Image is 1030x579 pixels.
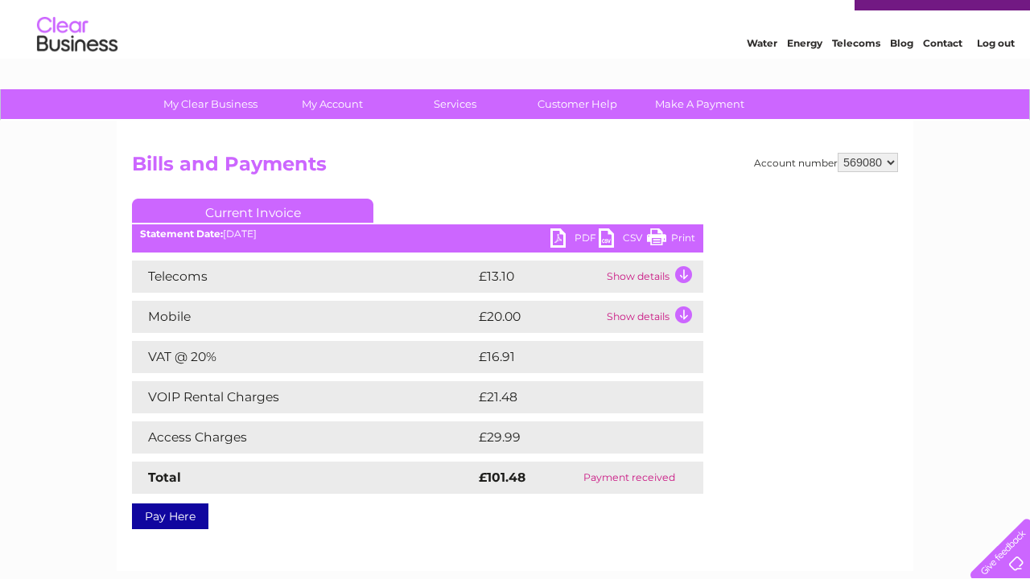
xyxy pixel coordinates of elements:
[132,153,898,183] h2: Bills and Payments
[754,153,898,172] div: Account number
[389,89,521,119] a: Services
[144,89,277,119] a: My Clear Business
[132,261,475,293] td: Telecoms
[977,68,1015,80] a: Log out
[148,470,181,485] strong: Total
[266,89,399,119] a: My Account
[633,89,766,119] a: Make A Payment
[132,199,373,223] a: Current Invoice
[832,68,880,80] a: Telecoms
[475,301,603,333] td: £20.00
[747,68,777,80] a: Water
[479,470,525,485] strong: £101.48
[132,381,475,413] td: VOIP Rental Charges
[136,9,896,78] div: Clear Business is a trading name of Verastar Limited (registered in [GEOGRAPHIC_DATA] No. 3667643...
[556,462,703,494] td: Payment received
[787,68,822,80] a: Energy
[599,228,647,252] a: CSV
[132,228,703,240] div: [DATE]
[132,503,208,529] a: Pay Here
[890,68,913,80] a: Blog
[603,261,703,293] td: Show details
[923,68,962,80] a: Contact
[727,8,838,28] a: 0333 014 3131
[603,301,703,333] td: Show details
[132,341,475,373] td: VAT @ 20%
[132,421,475,454] td: Access Charges
[647,228,695,252] a: Print
[132,301,475,333] td: Mobile
[475,421,672,454] td: £29.99
[140,228,223,240] b: Statement Date:
[475,381,669,413] td: £21.48
[511,89,644,119] a: Customer Help
[550,228,599,252] a: PDF
[475,341,668,373] td: £16.91
[475,261,603,293] td: £13.10
[36,42,118,91] img: logo.png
